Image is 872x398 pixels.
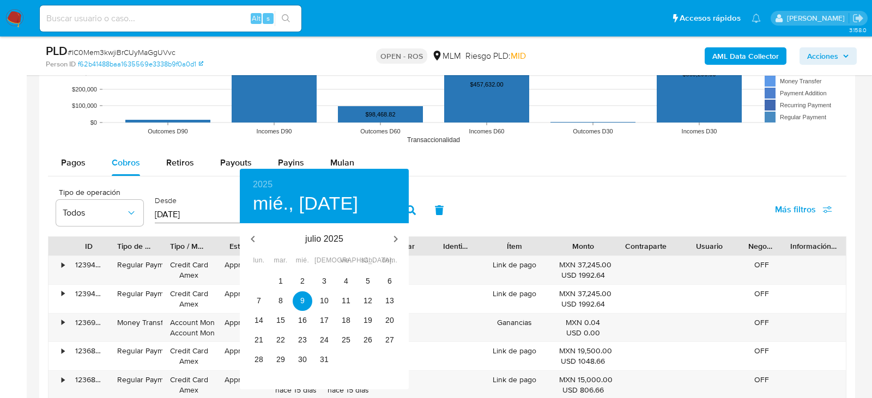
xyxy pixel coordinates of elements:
[271,272,290,291] button: 1
[249,350,269,370] button: 28
[336,272,356,291] button: 4
[342,295,350,306] p: 11
[271,311,290,330] button: 15
[276,315,285,326] p: 15
[293,311,312,330] button: 16
[255,334,263,345] p: 21
[293,330,312,350] button: 23
[358,291,378,311] button: 12
[249,330,269,350] button: 21
[276,334,285,345] p: 22
[314,291,334,311] button: 10
[249,311,269,330] button: 14
[380,311,399,330] button: 20
[298,334,307,345] p: 23
[358,255,378,266] span: sáb.
[380,255,399,266] span: dom.
[293,272,312,291] button: 2
[278,295,283,306] p: 8
[336,255,356,266] span: vie.
[380,272,399,291] button: 6
[293,350,312,370] button: 30
[255,315,263,326] p: 14
[358,330,378,350] button: 26
[293,291,312,311] button: 9
[253,177,272,192] button: 2025
[300,275,305,286] p: 2
[336,330,356,350] button: 25
[314,350,334,370] button: 31
[336,311,356,330] button: 18
[380,330,399,350] button: 27
[249,255,269,266] span: lun.
[298,354,307,365] p: 30
[364,295,372,306] p: 12
[385,295,394,306] p: 13
[385,315,394,326] p: 20
[271,255,290,266] span: mar.
[271,291,290,311] button: 8
[358,272,378,291] button: 5
[320,315,329,326] p: 17
[253,192,358,215] button: mié., [DATE]
[257,295,261,306] p: 7
[300,295,305,306] p: 9
[320,295,329,306] p: 10
[293,255,312,266] span: mié.
[298,315,307,326] p: 16
[266,232,383,246] p: julio 2025
[255,354,263,365] p: 28
[271,330,290,350] button: 22
[314,255,334,266] span: [DEMOGRAPHIC_DATA].
[320,334,329,345] p: 24
[314,272,334,291] button: 3
[342,334,350,345] p: 25
[366,275,370,286] p: 5
[322,275,326,286] p: 3
[249,291,269,311] button: 7
[320,354,329,365] p: 31
[364,334,372,345] p: 26
[314,330,334,350] button: 24
[271,350,290,370] button: 29
[314,311,334,330] button: 17
[336,291,356,311] button: 11
[276,354,285,365] p: 29
[364,315,372,326] p: 19
[387,275,392,286] p: 6
[358,311,378,330] button: 19
[344,275,348,286] p: 4
[342,315,350,326] p: 18
[385,334,394,345] p: 27
[380,291,399,311] button: 13
[278,275,283,286] p: 1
